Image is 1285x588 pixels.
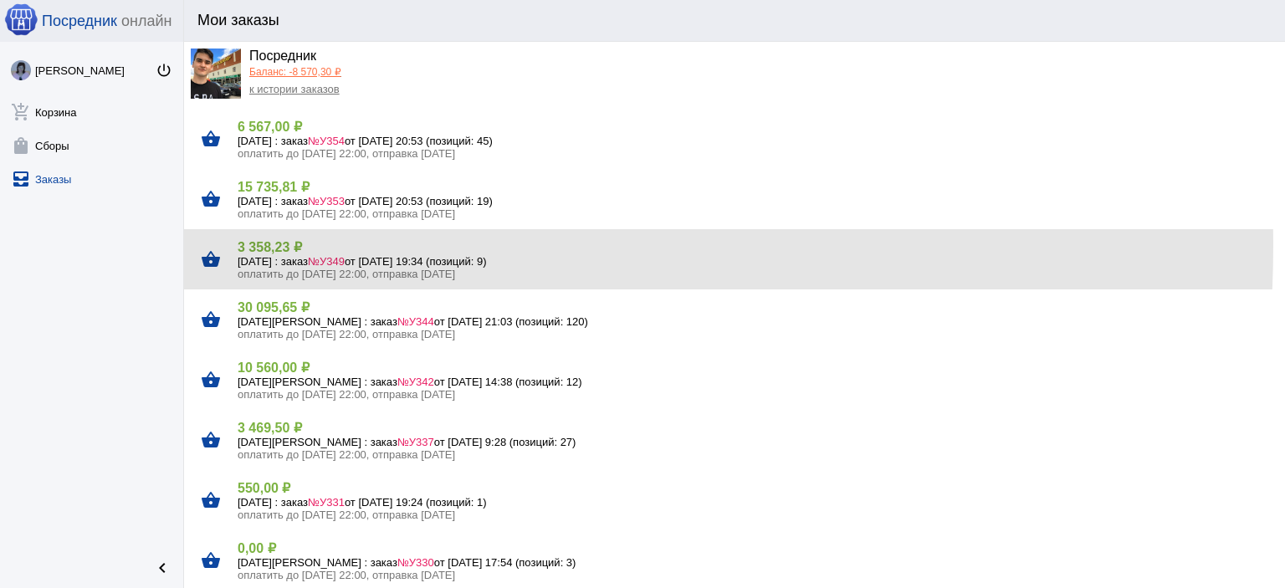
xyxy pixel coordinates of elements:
span: №У353 [308,195,345,207]
h5: [DATE][PERSON_NAME] : заказ от [DATE] 21:03 (позиций: 120) [238,315,1272,328]
h5: [DATE] : заказ от [DATE] 20:53 (позиций: 19) [238,195,1272,207]
h5: [DATE] : заказ от [DATE] 19:34 (позиций: 9) [238,255,1272,268]
mat-icon: all_inbox [11,169,31,189]
h4: 3 469,50 ₽ [238,420,1272,436]
mat-icon: chevron_left [152,558,172,578]
a: к истории заказов [249,83,340,95]
span: оплатить до [DATE] 22:00, отправка [DATE] [238,448,455,461]
mat-icon: add_shopping_cart [11,102,31,122]
div: Мои заказы [197,12,1255,29]
div: Посредник [249,49,341,66]
span: №У344 [397,315,434,328]
span: №У349 [308,255,345,268]
mat-icon: shopping_basket [197,547,224,574]
mat-icon: power_settings_new [156,62,172,79]
h4: 15 735,81 ₽ [238,179,1272,195]
img: wofnKqjZjwknS0_OYP7zLjFh3QNdI9Ftwk5VoexNpznxyHik7RWpL8V33ZpYvntVjNFgR1eC.jpg [11,60,31,80]
span: оплатить до [DATE] 22:00, отправка [DATE] [238,207,455,220]
h4: 10 560,00 ₽ [238,360,1272,376]
h5: [DATE][PERSON_NAME] : заказ от [DATE] 14:38 (позиций: 12) [238,376,1272,388]
h5: [DATE][PERSON_NAME] : заказ от [DATE] 9:28 (позиций: 27) [238,436,1272,448]
h5: [DATE] : заказ от [DATE] 20:53 (позиций: 45) [238,135,1272,147]
h5: [DATE][PERSON_NAME] : заказ от [DATE] 17:54 (позиций: 3) [238,556,1272,569]
mat-icon: shopping_basket [197,427,224,453]
img: apple-icon-60x60.png [4,3,38,36]
mat-icon: shopping_basket [197,366,224,393]
a: Баланс: -8 570,30 ₽ [249,66,341,78]
h5: [DATE] : заказ от [DATE] 19:24 (позиций: 1) [238,496,1272,509]
h4: 6 567,00 ₽ [238,119,1272,135]
span: №У342 [397,376,434,388]
span: оплатить до [DATE] 22:00, отправка [DATE] [238,147,455,160]
span: Посредник [42,13,117,30]
span: №У331 [308,496,345,509]
mat-icon: shopping_basket [197,487,224,514]
span: оплатить до [DATE] 22:00, отправка [DATE] [238,268,455,280]
mat-icon: shopping_bag [11,135,31,156]
mat-icon: shopping_basket [197,125,224,152]
span: оплатить до [DATE] 22:00, отправка [DATE] [238,388,455,401]
span: №У354 [308,135,345,147]
span: онлайн [121,13,172,30]
span: оплатить до [DATE] 22:00, отправка [DATE] [238,328,455,340]
span: №У330 [397,556,434,569]
span: №У337 [397,436,434,448]
mat-icon: shopping_basket [197,186,224,212]
h4: 3 358,23 ₽ [238,239,1272,255]
h4: 550,00 ₽ [238,480,1272,496]
span: оплатить до [DATE] 22:00, отправка [DATE] [238,569,455,581]
h4: 30 095,65 ₽ [238,299,1272,315]
h4: 0,00 ₽ [238,540,1272,556]
mat-icon: shopping_basket [197,246,224,273]
div: [PERSON_NAME] [35,64,156,77]
img: Q24LwM2xnWNEg9GWdVHmi0t4mD_yciabf3IL6FeUV8SqS53i_mmw9RN_pSTX6r7fbcHdZUyanFkpxPw031ze5DbT.jpg [191,49,241,99]
mat-icon: shopping_basket [197,306,224,333]
span: оплатить до [DATE] 22:00, отправка [DATE] [238,509,455,521]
